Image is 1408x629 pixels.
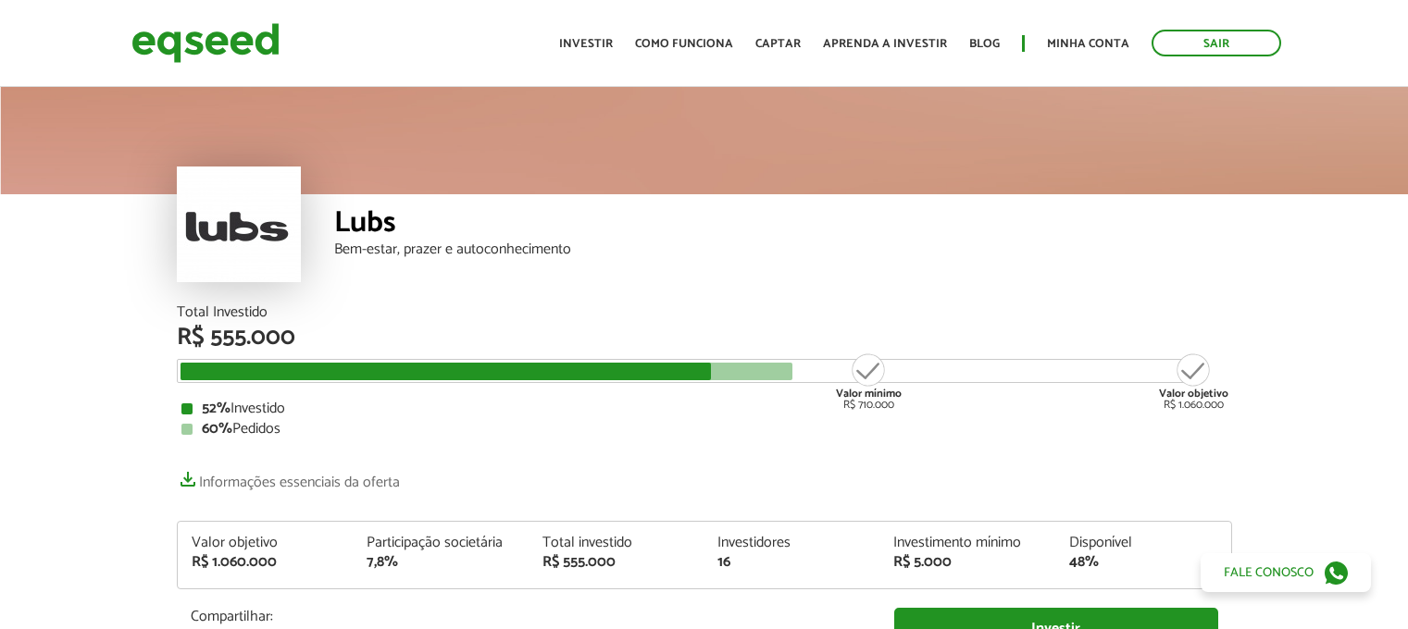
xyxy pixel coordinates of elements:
[202,396,231,421] strong: 52%
[131,18,280,68] img: EqSeed
[1201,553,1371,592] a: Fale conosco
[893,555,1041,570] div: R$ 5.000
[823,38,947,50] a: Aprenda a investir
[177,464,400,490] a: Informações essenciais da oferta
[334,242,1232,257] div: Bem-estar, prazer e autoconhecimento
[836,385,902,402] strong: Valor mínimo
[367,536,515,550] div: Participação societária
[181,401,1227,416] div: Investido
[334,208,1232,242] div: Lubs
[969,38,1000,50] a: Blog
[1159,385,1228,402] strong: Valor objetivo
[1159,351,1228,411] div: R$ 1.060.000
[181,422,1227,437] div: Pedidos
[1152,30,1281,56] a: Sair
[635,38,733,50] a: Como funciona
[559,38,613,50] a: Investir
[717,536,866,550] div: Investidores
[1069,536,1217,550] div: Disponível
[834,351,903,411] div: R$ 710.000
[202,416,232,441] strong: 60%
[177,305,1232,320] div: Total Investido
[192,536,340,550] div: Valor objetivo
[717,555,866,570] div: 16
[542,536,691,550] div: Total investido
[191,608,866,625] p: Compartilhar:
[177,326,1232,350] div: R$ 555.000
[755,38,801,50] a: Captar
[1047,38,1129,50] a: Minha conta
[542,555,691,570] div: R$ 555.000
[367,555,515,570] div: 7,8%
[192,555,340,570] div: R$ 1.060.000
[893,536,1041,550] div: Investimento mínimo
